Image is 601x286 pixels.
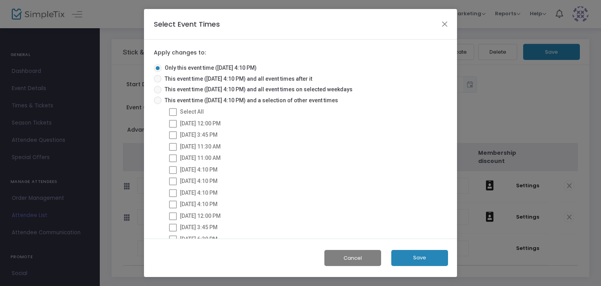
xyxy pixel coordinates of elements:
span: [DATE] 12:00 PM [180,120,221,127]
span: [DATE] 4:10 PM [180,167,218,173]
span: [DATE] 4:10 PM [180,190,218,196]
span: [DATE] 11:00 AM [180,155,221,161]
span: This event time ([DATE] 4:10 PM) and all event times after it [162,75,312,83]
button: Save [391,250,448,266]
span: [DATE] 4:10 PM [180,178,218,184]
span: Only this event time ([DATE] 4:10 PM) [162,64,257,72]
span: [DATE] 11:30 AM [180,143,221,150]
span: [DATE] 3:45 PM [180,132,218,138]
span: [DATE] 6:30 PM [180,236,218,242]
span: [DATE] 12:00 PM [180,213,221,219]
h4: Select Event Times [154,19,220,29]
button: Cancel [324,250,381,266]
span: This event time ([DATE] 4:10 PM) and a selection of other event times [162,96,338,105]
span: [DATE] 4:10 PM [180,201,218,207]
span: Select All [180,109,204,115]
span: [DATE] 3:45 PM [180,224,218,230]
label: Apply changes to: [154,49,206,56]
span: This event time ([DATE] 4:10 PM) and all event times on selected weekdays [162,85,353,94]
button: Close [440,19,450,29]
